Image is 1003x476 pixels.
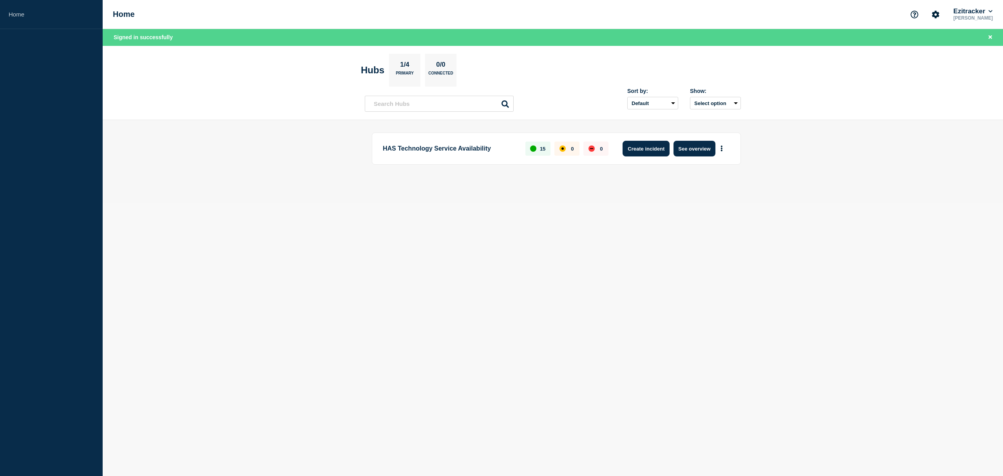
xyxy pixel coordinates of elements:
[952,7,994,15] button: Ezitracker
[433,61,449,71] p: 0/0
[559,145,566,152] div: affected
[530,145,536,152] div: up
[397,61,413,71] p: 1/4
[623,141,670,156] button: Create incident
[600,146,603,152] p: 0
[571,146,574,152] p: 0
[717,142,727,156] button: More actions
[927,6,944,23] button: Account settings
[690,88,741,94] div: Show:
[588,145,595,152] div: down
[365,96,514,112] input: Search Hubs
[673,141,715,156] button: See overview
[361,65,384,76] h2: Hubs
[396,71,414,79] p: Primary
[114,34,173,40] span: Signed in successfully
[383,141,516,156] p: HAS Technology Service Availability
[113,10,135,19] h1: Home
[952,15,994,21] p: [PERSON_NAME]
[690,97,741,109] button: Select option
[627,88,678,94] div: Sort by:
[540,146,545,152] p: 15
[627,97,678,109] select: Sort by
[985,33,995,42] button: Close banner
[428,71,453,79] p: Connected
[906,6,923,23] button: Support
